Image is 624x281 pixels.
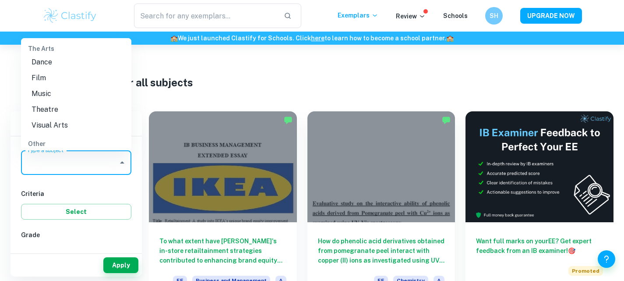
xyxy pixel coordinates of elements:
span: 🎯 [568,247,575,254]
img: Clastify logo [42,7,98,25]
img: Marked [442,116,451,124]
li: Visual Arts [21,117,131,133]
button: Select [21,204,131,220]
a: Schools [443,12,468,19]
h6: Criteria [21,189,131,199]
button: Help and Feedback [598,250,615,268]
h6: To what extent have [PERSON_NAME]'s in-store retailtainment strategies contributed to enhancing b... [159,236,286,265]
li: Music [21,86,131,102]
p: Exemplars [338,11,378,20]
button: SH [485,7,503,25]
span: Promoted [568,266,603,276]
h6: Filter exemplars [11,111,142,136]
input: Search for any exemplars... [134,4,277,28]
h6: SH [489,11,499,21]
span: C [99,249,104,259]
p: Review [396,11,426,21]
button: Apply [103,257,138,273]
img: Thumbnail [465,111,613,222]
li: Theatre [21,102,131,117]
span: 🏫 [170,35,178,42]
div: Other [21,133,131,154]
li: Dance [21,54,131,70]
h6: Grade [21,230,131,240]
button: UPGRADE NOW [520,8,582,24]
div: The Arts [21,38,131,59]
li: Film [21,70,131,86]
h6: Want full marks on your EE ? Get expert feedback from an IB examiner! [476,236,603,256]
h6: We just launched Clastify for Schools. Click to learn how to become a school partner. [2,33,622,43]
h6: How do phenolic acid derivatives obtained from pomegranate peel interact with copper (II) ions as... [318,236,445,265]
span: B [72,249,76,259]
span: A [44,249,49,259]
span: 🏫 [446,35,454,42]
button: Close [116,157,128,169]
a: here [311,35,324,42]
h1: IB EE examples for all subjects [41,75,583,90]
img: Marked [284,116,293,124]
